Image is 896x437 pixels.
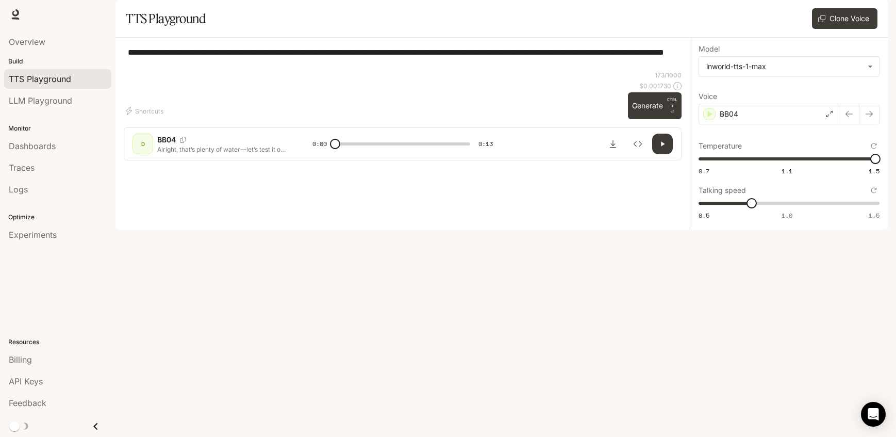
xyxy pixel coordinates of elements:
[861,402,886,427] div: Open Intercom Messenger
[639,82,671,90] p: $ 0.001730
[312,139,327,149] span: 0:00
[699,211,709,220] span: 0.5
[706,61,862,72] div: inworld-tts-1-max
[667,96,677,109] p: CTRL +
[627,134,648,154] button: Inspect
[868,140,880,152] button: Reset to default
[157,135,176,145] p: BB04
[135,136,151,152] div: D
[869,167,880,175] span: 1.5
[126,8,206,29] h1: TTS Playground
[782,167,792,175] span: 1.1
[699,93,717,100] p: Voice
[176,137,190,143] button: Copy Voice ID
[699,167,709,175] span: 0.7
[655,71,682,79] p: 173 / 1000
[699,45,720,53] p: Model
[868,185,880,196] button: Reset to default
[628,92,682,119] button: GenerateCTRL +⏎
[699,57,879,76] div: inworld-tts-1-max
[603,134,623,154] button: Download audio
[667,96,677,115] p: ⏎
[699,187,746,194] p: Talking speed
[478,139,493,149] span: 0:13
[157,145,288,154] p: Alright, that’s plenty of water—let’s test it out. And… totally dry! These waterproof mattress pa...
[812,8,877,29] button: Clone Voice
[782,211,792,220] span: 1.0
[699,142,742,150] p: Temperature
[124,103,168,119] button: Shortcuts
[869,211,880,220] span: 1.5
[720,109,738,119] p: BB04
